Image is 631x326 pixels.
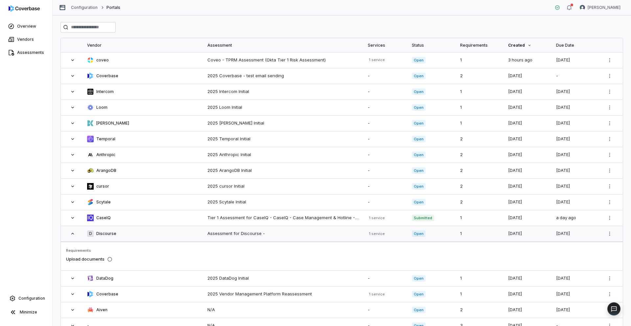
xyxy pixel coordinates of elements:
[460,167,500,174] div: 2
[207,38,360,52] div: Assessment
[508,168,522,173] span: [DATE]
[207,152,251,157] a: 2025 Anthropic Initial
[369,292,385,297] div: 1 service
[508,57,532,62] span: 3 hours ago
[508,105,522,110] span: [DATE]
[460,183,500,190] div: 2
[96,291,118,297] span: Coverbase
[96,105,107,110] span: Loom
[207,307,360,313] div: N/A
[368,38,404,52] div: Services
[412,291,426,297] span: Open
[96,307,107,313] span: Aiven
[207,275,249,281] a: 2025 DataDog Initial
[460,73,500,79] div: 2
[604,166,615,175] button: More actions
[412,275,426,282] span: Open
[412,183,426,190] span: Open
[368,88,404,95] div: -
[460,104,500,111] div: 1
[96,276,113,281] span: DataDog
[71,5,98,10] a: Configuration
[604,305,615,315] button: More actions
[588,5,620,10] span: [PERSON_NAME]
[207,199,246,204] a: 2025 Scytale Initial
[556,183,570,189] span: [DATE]
[96,184,109,189] span: cursor
[508,136,522,141] span: [DATE]
[368,307,404,313] div: -
[207,73,284,78] a: 2025 Coverbase - test email sending
[96,73,118,79] span: Coverbase
[460,88,500,95] div: 1
[556,199,570,204] span: [DATE]
[368,120,404,127] div: -
[368,199,404,205] div: -
[604,118,615,128] button: More actions
[207,183,245,189] a: 2025 cursor Initial
[604,134,615,144] button: More actions
[87,38,199,52] div: Vendor
[604,103,615,112] button: More actions
[508,291,522,296] span: [DATE]
[368,167,404,174] div: -
[460,275,500,282] div: 1
[604,150,615,160] button: More actions
[604,197,615,207] button: More actions
[412,215,434,221] span: Submitted
[96,231,116,236] span: Discourse
[66,256,105,263] span: Upload documents
[412,230,426,237] span: Open
[556,57,570,62] span: [DATE]
[369,58,385,62] div: 1 service
[369,216,385,221] div: 1 service
[96,58,109,63] span: coveo
[412,57,426,63] span: Open
[460,120,500,127] div: 1
[604,289,615,299] button: More actions
[412,151,426,158] span: Open
[207,291,312,296] a: 2025 Vendor Management Platform Reassessment
[460,215,500,221] div: 1
[368,136,404,142] div: -
[508,215,522,220] span: [DATE]
[556,275,570,281] span: [DATE]
[368,183,404,190] div: -
[556,38,596,52] div: Due Date
[1,20,51,32] a: Overview
[508,307,522,312] span: [DATE]
[508,231,522,236] span: [DATE]
[604,181,615,191] button: More actions
[3,292,50,304] a: Configuration
[556,307,570,312] span: [DATE]
[508,89,522,94] span: [DATE]
[368,73,404,79] div: -
[460,151,500,158] div: 2
[508,38,548,52] div: Created
[96,168,116,173] span: ArangoDB
[604,55,615,65] button: More actions
[556,291,570,296] span: [DATE]
[604,273,615,283] button: More actions
[106,5,120,10] span: Portals
[412,38,452,52] div: Status
[207,105,242,110] a: 2025 Loom Initial
[412,120,426,127] span: Open
[96,89,114,94] span: Intercom
[207,168,252,173] a: 2025 ArangoDB Initial
[460,38,500,52] div: Requirements
[207,57,326,62] a: Coveo - TPRM Assessment (Okta Tier 1 Risk Assessment)
[576,3,624,12] button: Samuel Folarin avatar[PERSON_NAME]
[556,136,570,141] span: [DATE]
[412,88,426,95] span: Open
[412,167,426,174] span: Open
[207,136,250,141] a: 2025 Temporal Initial
[556,168,570,173] span: [DATE]
[1,34,51,45] a: Vendors
[460,307,500,313] div: 2
[460,136,500,142] div: 2
[66,248,91,253] span: Requirements
[508,152,522,157] span: [DATE]
[508,73,522,78] span: [DATE]
[412,104,426,111] span: Open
